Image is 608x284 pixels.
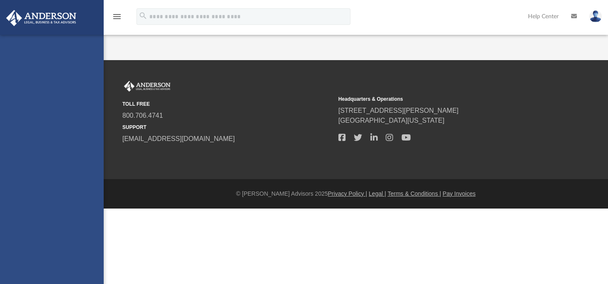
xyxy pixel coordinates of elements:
img: User Pic [589,10,602,22]
a: Terms & Conditions | [388,190,441,197]
img: Anderson Advisors Platinum Portal [122,81,172,92]
a: menu [112,16,122,22]
small: SUPPORT [122,124,333,131]
a: Legal | [369,190,386,197]
div: © [PERSON_NAME] Advisors 2025 [104,189,608,198]
i: search [139,11,148,20]
a: [GEOGRAPHIC_DATA][US_STATE] [338,117,445,124]
i: menu [112,12,122,22]
a: 800.706.4741 [122,112,163,119]
a: [EMAIL_ADDRESS][DOMAIN_NAME] [122,135,235,142]
small: TOLL FREE [122,100,333,108]
a: Privacy Policy | [328,190,367,197]
a: [STREET_ADDRESS][PERSON_NAME] [338,107,459,114]
img: Anderson Advisors Platinum Portal [4,10,79,26]
a: Pay Invoices [443,190,475,197]
small: Headquarters & Operations [338,95,549,103]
